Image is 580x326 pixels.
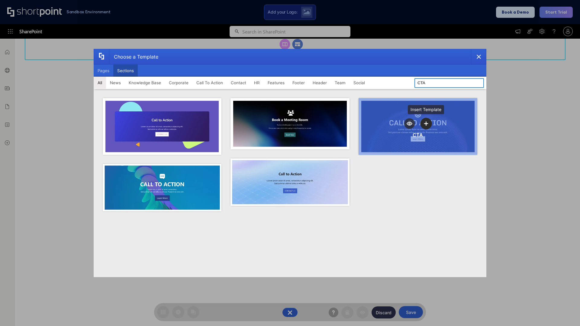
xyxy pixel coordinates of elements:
button: News [106,77,125,89]
button: Header [309,77,331,89]
button: Contact [227,77,250,89]
button: All [94,77,106,89]
iframe: Chat Widget [550,297,580,326]
div: template selector [94,49,486,277]
button: Sections [113,65,138,77]
button: Footer [288,77,309,89]
div: Choose a Template [109,49,158,64]
button: Pages [94,65,113,77]
button: Knowledge Base [125,77,165,89]
button: Features [264,77,288,89]
button: Social [350,77,369,89]
button: Call To Action [192,77,227,89]
button: Corporate [165,77,192,89]
button: HR [250,77,264,89]
button: Team [331,77,350,89]
input: Search [414,78,484,88]
div: CTA [413,132,423,138]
